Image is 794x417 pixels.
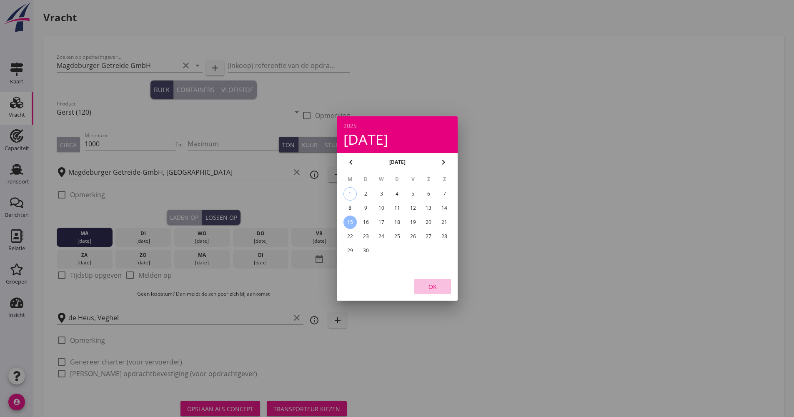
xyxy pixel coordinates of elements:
[386,156,408,168] button: [DATE]
[359,230,372,243] button: 23
[414,279,451,294] button: OK
[422,201,435,215] button: 13
[421,172,436,186] th: Z
[343,244,356,257] button: 29
[390,216,403,229] button: 18
[375,230,388,243] button: 24
[437,172,452,186] th: Z
[405,172,420,186] th: V
[422,187,435,201] button: 6
[438,216,451,229] button: 21
[359,187,372,201] button: 2
[438,187,451,201] button: 7
[390,201,403,215] button: 11
[343,216,356,229] button: 15
[359,201,372,215] button: 9
[343,230,356,243] button: 22
[343,132,451,146] div: [DATE]
[421,282,444,291] div: OK
[375,187,388,201] button: 3
[343,187,356,201] button: 1
[390,187,403,201] button: 4
[343,201,356,215] button: 8
[359,216,372,229] button: 16
[374,172,389,186] th: W
[406,187,419,201] button: 5
[438,157,448,167] i: chevron_right
[343,123,451,129] div: 2025
[438,230,451,243] button: 28
[375,216,388,229] button: 17
[406,201,419,215] button: 12
[390,172,405,186] th: D
[375,201,388,215] button: 10
[346,157,356,167] i: chevron_left
[422,216,435,229] button: 20
[422,230,435,243] button: 27
[359,244,372,257] button: 30
[358,172,373,186] th: D
[406,230,419,243] button: 26
[390,230,403,243] button: 25
[343,172,358,186] th: M
[406,216,419,229] button: 19
[438,201,451,215] button: 14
